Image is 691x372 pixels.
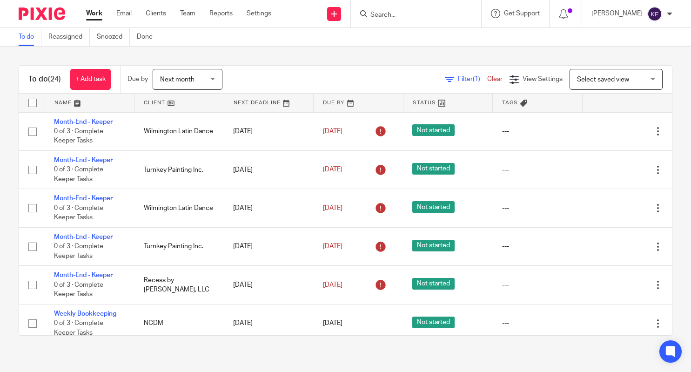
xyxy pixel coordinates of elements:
td: Turnkey Painting Inc. [134,227,224,265]
a: Weekly Bookkeeping [54,311,116,317]
a: Reports [209,9,233,18]
a: Work [86,9,102,18]
img: Pixie [19,7,65,20]
span: Not started [412,240,455,251]
td: [DATE] [224,189,314,227]
td: [DATE] [224,266,314,304]
a: Snoozed [97,28,130,46]
td: [DATE] [224,150,314,189]
div: --- [502,203,573,213]
a: Month-End - Keeper [54,272,113,278]
p: [PERSON_NAME] [591,9,643,18]
a: To do [19,28,41,46]
span: Get Support [504,10,540,17]
span: (24) [48,75,61,83]
a: Clients [146,9,166,18]
a: Month-End - Keeper [54,119,113,125]
a: Month-End - Keeper [54,157,113,163]
span: 0 of 3 · Complete Keeper Tasks [54,282,103,298]
span: 0 of 3 · Complete Keeper Tasks [54,205,103,221]
div: --- [502,318,573,328]
span: [DATE] [323,282,342,288]
span: Not started [412,163,455,175]
div: --- [502,127,573,136]
div: --- [502,242,573,251]
span: Select saved view [577,76,629,83]
td: Wilmington Latin Dance [134,112,224,150]
td: Wilmington Latin Dance [134,189,224,227]
td: [DATE] [224,304,314,342]
span: [DATE] [323,128,342,135]
span: Not started [412,278,455,290]
td: NCDM [134,304,224,342]
a: Team [180,9,195,18]
td: [DATE] [224,112,314,150]
a: Email [116,9,132,18]
a: Month-End - Keeper [54,234,113,240]
a: Month-End - Keeper [54,195,113,202]
a: Clear [487,76,503,82]
span: 0 of 3 · Complete Keeper Tasks [54,320,103,336]
span: Not started [412,317,455,328]
span: [DATE] [323,205,342,211]
img: svg%3E [647,7,662,21]
span: [DATE] [323,243,342,250]
span: Not started [412,201,455,213]
span: View Settings [523,76,563,82]
td: Recess by [PERSON_NAME], LLC [134,266,224,304]
a: Settings [247,9,271,18]
span: [DATE] [323,320,342,327]
h1: To do [28,74,61,84]
span: Next month [160,76,195,83]
a: + Add task [70,69,111,90]
div: --- [502,165,573,175]
td: [DATE] [224,227,314,265]
span: Filter [458,76,487,82]
span: [DATE] [323,167,342,173]
a: Reassigned [48,28,90,46]
a: Done [137,28,160,46]
span: Tags [502,100,518,105]
span: 0 of 3 · Complete Keeper Tasks [54,243,103,259]
span: (1) [473,76,480,82]
span: Not started [412,124,455,136]
td: Turnkey Painting Inc. [134,150,224,189]
div: --- [502,280,573,290]
input: Search [369,11,453,20]
p: Due by [127,74,148,84]
span: 0 of 3 · Complete Keeper Tasks [54,167,103,183]
span: 0 of 3 · Complete Keeper Tasks [54,128,103,144]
